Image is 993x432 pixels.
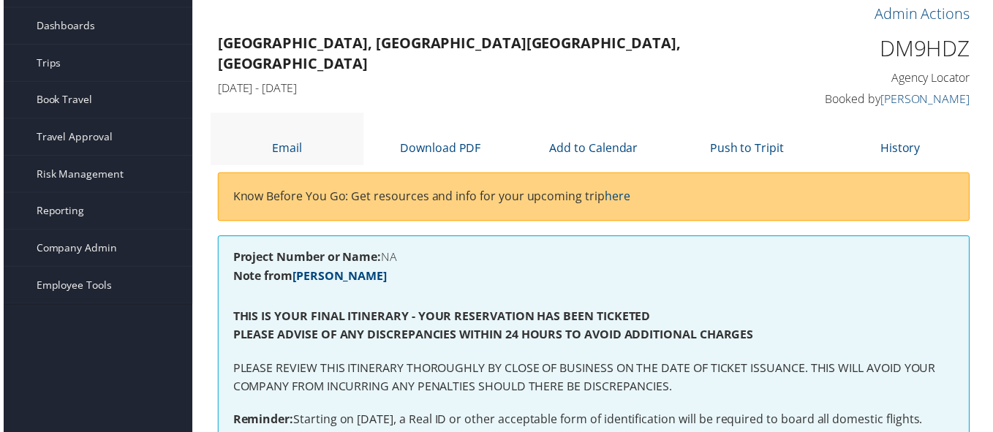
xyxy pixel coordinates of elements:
[33,232,114,268] span: Company Admin
[216,34,682,74] strong: [GEOGRAPHIC_DATA], [GEOGRAPHIC_DATA] [GEOGRAPHIC_DATA], [GEOGRAPHIC_DATA]
[231,189,958,208] p: Know Before You Go: Get resources and info for your upcoming trip
[33,157,121,194] span: Risk Management
[883,141,924,157] a: History
[231,414,292,431] strong: Reminder:
[33,120,110,156] span: Travel Approval
[877,4,973,24] a: Admin Actions
[605,190,631,206] a: here
[801,70,974,86] h4: Agency Locator
[399,141,480,157] a: Download PDF
[291,270,386,286] a: [PERSON_NAME]
[216,80,779,96] h4: [DATE] - [DATE]
[33,269,109,306] span: Employee Tools
[711,141,786,157] a: Push to Tripit
[231,270,386,286] strong: Note from
[33,83,89,119] span: Book Travel
[883,92,973,108] a: [PERSON_NAME]
[231,253,958,265] h4: NA
[231,251,380,267] strong: Project Number or Name:
[33,8,92,45] span: Dashboards
[801,92,974,108] h4: Booked by
[271,141,301,157] a: Email
[33,194,81,231] span: Reporting
[231,311,652,327] strong: THIS IS YOUR FINAL ITINERARY - YOUR RESERVATION HAS BEEN TICKETED
[33,45,58,82] span: Trips
[231,329,755,345] strong: PLEASE ADVISE OF ANY DISCREPANCIES WITHIN 24 HOURS TO AVOID ADDITIONAL CHARGES
[801,34,974,64] h1: DM9HDZ
[550,141,639,157] a: Add to Calendar
[231,362,958,399] p: PLEASE REVIEW THIS ITINERARY THOROUGHLY BY CLOSE OF BUSINESS ON THE DATE OF TICKET ISSUANCE. THIS...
